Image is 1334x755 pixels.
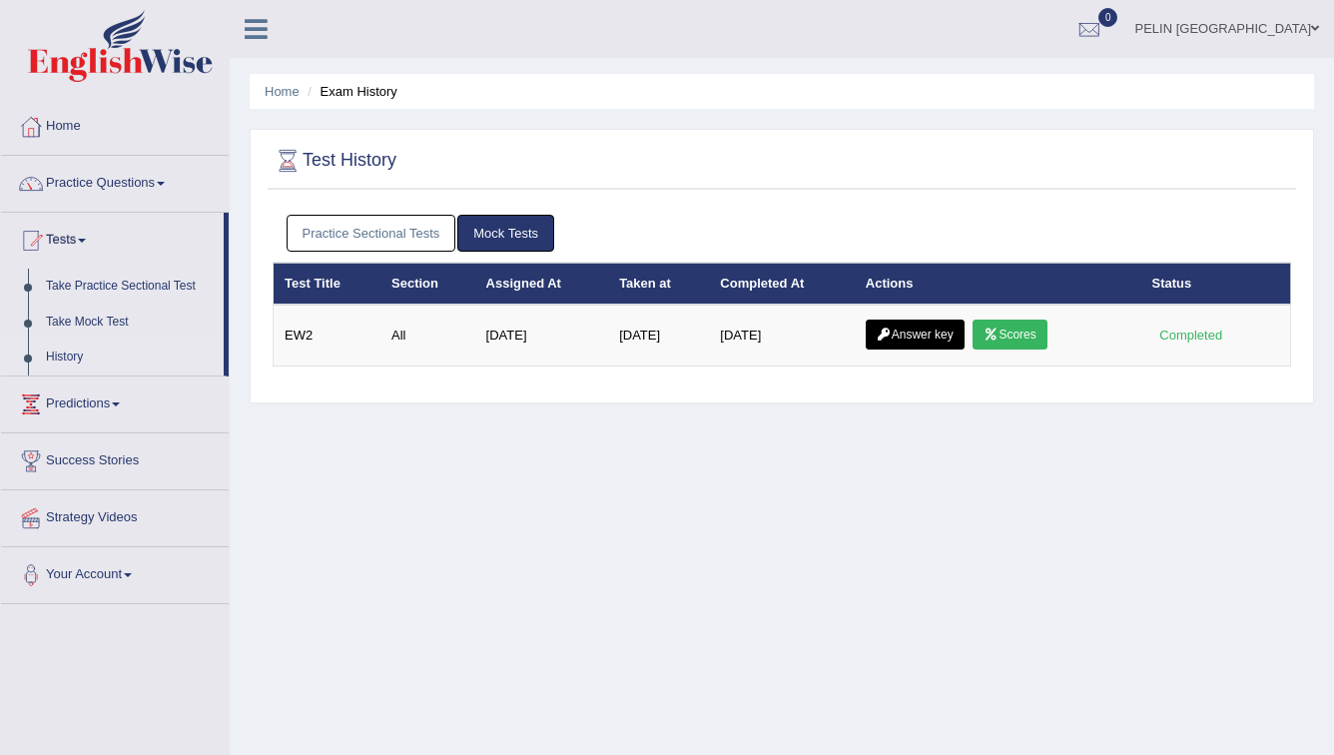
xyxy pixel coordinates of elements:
a: Take Practice Sectional Test [37,269,224,305]
div: Completed [1152,325,1230,346]
td: [DATE] [475,305,609,367]
th: Assigned At [475,263,609,305]
a: History [37,340,224,376]
th: Status [1141,263,1291,305]
a: Success Stories [1,433,229,483]
h2: Test History [273,146,396,176]
span: 0 [1098,8,1118,27]
th: Completed At [709,263,854,305]
a: Practice Sectional Tests [287,215,456,252]
td: [DATE] [608,305,709,367]
a: Mock Tests [457,215,554,252]
a: Home [265,84,300,99]
a: Strategy Videos [1,490,229,540]
a: Practice Questions [1,156,229,206]
a: Answer key [866,320,965,350]
td: EW2 [274,305,381,367]
th: Test Title [274,263,381,305]
a: Scores [973,320,1046,350]
th: Section [380,263,475,305]
a: Tests [1,213,224,263]
a: Home [1,99,229,149]
td: All [380,305,475,367]
th: Actions [855,263,1141,305]
a: Predictions [1,377,229,426]
th: Taken at [608,263,709,305]
a: Your Account [1,547,229,597]
td: [DATE] [709,305,854,367]
a: Take Mock Test [37,305,224,341]
li: Exam History [303,82,397,101]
